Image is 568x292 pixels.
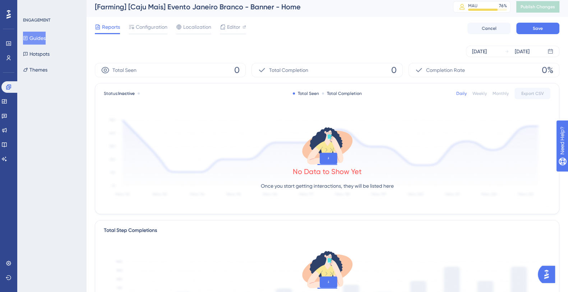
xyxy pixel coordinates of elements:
div: Weekly [472,91,487,96]
p: Once you start getting interactions, they will be listed here [261,182,394,190]
span: Localization [183,23,211,31]
div: 76 % [499,3,507,9]
span: Reports [102,23,120,31]
span: Need Help? [17,2,45,10]
button: Publish Changes [516,1,559,13]
span: Status: [104,91,135,96]
div: Daily [456,91,467,96]
button: Export CSV [514,88,550,99]
iframe: UserGuiding AI Assistant Launcher [538,264,559,285]
button: Themes [23,63,47,76]
div: [DATE] [472,47,487,56]
div: Monthly [493,91,509,96]
div: Total Seen [293,91,319,96]
span: Publish Changes [521,4,555,10]
span: Export CSV [521,91,544,96]
span: Inactive [118,91,135,96]
span: Total Completion [269,66,308,74]
div: MAU [468,3,477,9]
button: Save [516,23,559,34]
span: 0% [542,64,553,76]
span: Editor [227,23,240,31]
div: ENGAGEMENT [23,17,50,23]
div: No Data to Show Yet [293,166,362,177]
div: Total Step Completions [104,226,157,235]
span: Configuration [136,23,167,31]
span: Save [533,26,543,31]
button: Cancel [467,23,511,34]
span: Total Seen [112,66,137,74]
button: Guides [23,32,46,45]
div: [Farming] [Caju Mais] Evento Janeiro Branco - Banner - Home [95,2,435,12]
div: Total Completion [322,91,362,96]
span: 0 [391,64,397,76]
button: Hotspots [23,47,50,60]
div: [DATE] [515,47,530,56]
span: Completion Rate [426,66,465,74]
span: Cancel [482,26,497,31]
span: 0 [234,64,240,76]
